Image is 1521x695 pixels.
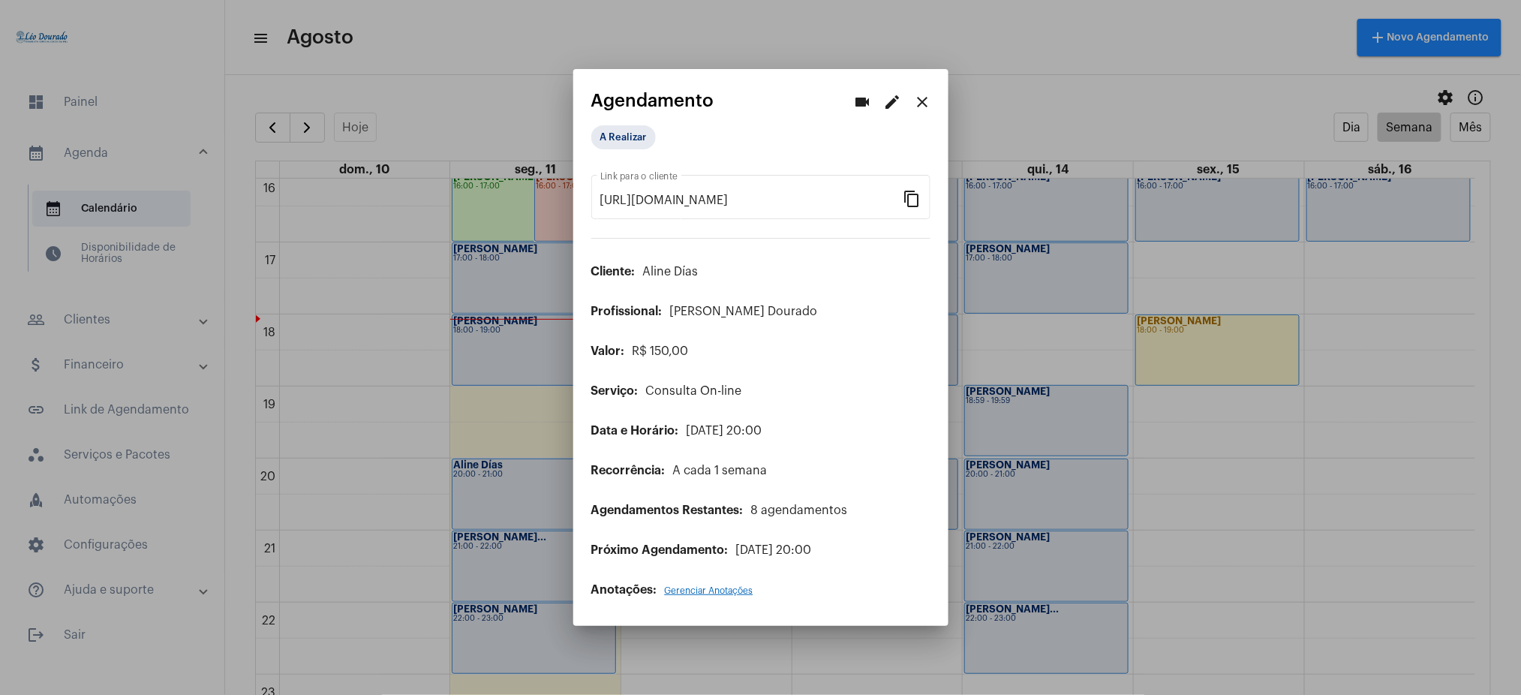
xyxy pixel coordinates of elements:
span: A cada 1 semana [673,465,768,477]
span: Cliente: [591,266,636,278]
span: Anotações: [591,584,657,596]
span: Valor: [591,345,625,357]
span: Gerenciar Anotações [665,586,753,595]
span: Serviço: [591,385,639,397]
span: Recorrência: [591,465,666,477]
mat-icon: content_copy [903,189,921,207]
span: Agendamento [591,91,714,110]
span: Data e Horário: [591,425,679,437]
span: Consulta On-line [646,385,742,397]
mat-icon: edit [884,93,902,111]
span: [PERSON_NAME] Dourado [670,305,818,317]
span: R$ 150,00 [633,345,689,357]
span: Aline Días [643,266,699,278]
span: Profissional: [591,305,663,317]
mat-chip: A Realizar [591,125,656,149]
mat-icon: videocam [854,93,872,111]
span: Próximo Agendamento: [591,544,729,556]
mat-icon: close [914,93,932,111]
span: Agendamentos Restantes: [591,504,744,516]
input: Link [600,194,903,207]
span: [DATE] 20:00 [687,425,762,437]
span: [DATE] 20:00 [736,544,812,556]
span: 8 agendamentos [751,504,848,516]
